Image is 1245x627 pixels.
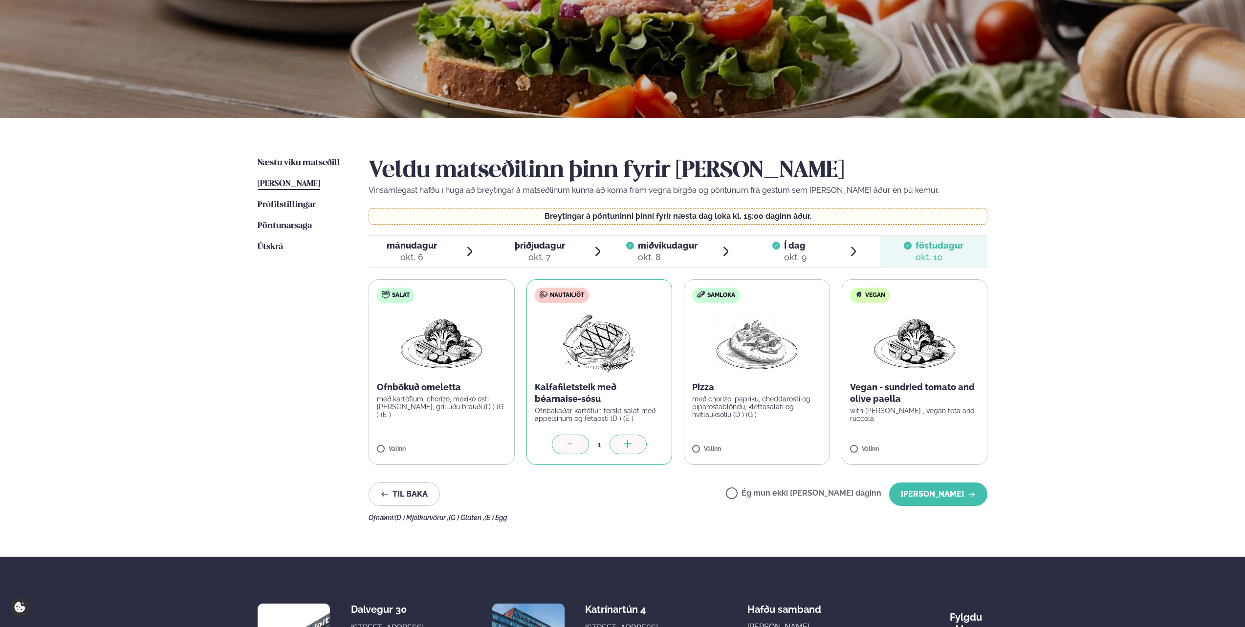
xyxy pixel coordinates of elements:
span: Salat [392,292,410,299]
a: Næstu viku matseðill [258,157,340,169]
span: Nautakjöt [550,292,584,299]
div: okt. 6 [387,251,437,263]
span: Pöntunarsaga [258,222,312,230]
p: með kartöflum, chorizo, mexíkó osti [PERSON_NAME], grilluðu brauði (D ) (G ) (E ) [377,395,506,418]
p: Kalfafiletsteik með béarnaise-sósu [535,381,664,405]
div: Dalvegur 30 [351,604,429,615]
a: [PERSON_NAME] [258,178,320,190]
span: Vegan [865,292,885,299]
span: þriðjudagur [515,240,565,251]
div: okt. 9 [784,251,807,263]
img: salad.svg [382,291,390,298]
span: Prófílstillingar [258,201,316,209]
p: með chorizo, papríku, cheddarosti og piparostablöndu, klettasalati og hvítlauksolíu (D ) (G ) [692,395,822,418]
span: Hafðu samband [747,596,821,615]
div: Ofnæmi: [369,514,987,522]
img: Vegan.png [398,311,484,374]
span: Í dag [784,240,807,251]
p: Vinsamlegast hafðu í huga að breytingar á matseðlinum kunna að koma fram vegna birgða og pöntunum... [369,185,987,196]
span: (G ) Glúten , [449,514,484,522]
img: Beef-Meat.png [556,311,642,374]
p: with [PERSON_NAME] , vegan feta and ruccola [850,407,980,422]
span: [PERSON_NAME] [258,180,320,188]
img: Vegan.svg [855,291,863,298]
img: Vegan.png [872,311,958,374]
p: Vegan - sundried tomato and olive paella [850,381,980,405]
img: Pizza-Bread.png [714,311,800,374]
span: Næstu viku matseðill [258,159,340,167]
span: föstudagur [916,240,963,251]
a: Cookie settings [10,597,30,617]
span: (D ) Mjólkurvörur , [394,514,449,522]
a: Pöntunarsaga [258,220,312,232]
img: sandwich-new-16px.svg [697,291,705,298]
a: Prófílstillingar [258,199,316,211]
div: okt. 10 [916,251,963,263]
span: (E ) Egg [484,514,507,522]
span: Útskrá [258,243,283,251]
p: Breytingar á pöntuninni þinni fyrir næsta dag loka kl. 15:00 daginn áður. [379,212,978,220]
div: okt. 7 [515,251,565,263]
span: mánudagur [387,240,437,251]
span: miðvikudagur [638,240,698,251]
p: Pizza [692,381,822,393]
button: [PERSON_NAME] [889,482,987,506]
p: Ofnbökuð omeletta [377,381,506,393]
h2: Veldu matseðilinn þinn fyrir [PERSON_NAME] [369,157,987,185]
img: beef.svg [540,291,547,298]
p: Ofnbakaðar kartöflur, ferskt salat með appelsínum og fetaosti (D ) (E ) [535,407,664,422]
div: okt. 8 [638,251,698,263]
div: Katrínartún 4 [585,604,663,615]
span: Samloka [707,292,735,299]
button: Til baka [369,482,440,506]
a: Útskrá [258,241,283,253]
div: 1 [589,439,610,450]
